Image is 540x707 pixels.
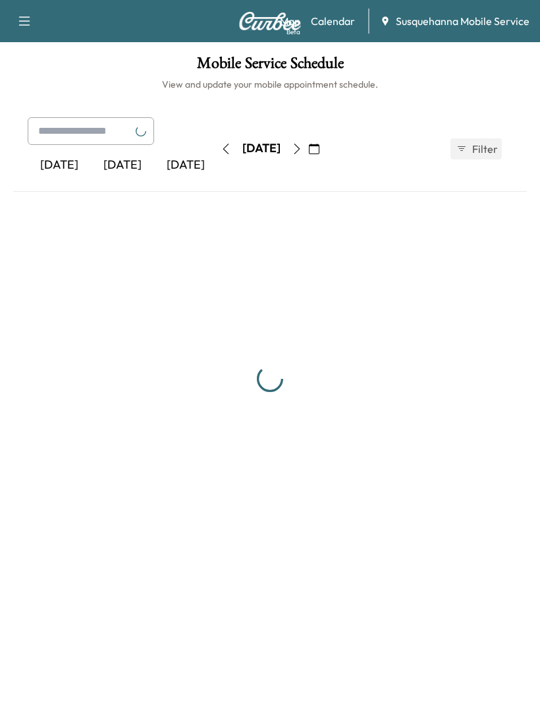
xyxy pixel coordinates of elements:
h6: View and update your mobile appointment schedule. [13,78,527,91]
a: Calendar [311,13,355,29]
div: [DATE] [154,150,217,181]
div: [DATE] [91,150,154,181]
img: Curbee Logo [238,12,302,30]
div: [DATE] [28,150,91,181]
div: [DATE] [242,140,281,157]
h1: Mobile Service Schedule [13,55,527,78]
div: Beta [286,27,300,37]
span: Susquehanna Mobile Service [396,13,529,29]
button: Filter [450,138,502,159]
span: Filter [472,141,496,157]
a: MapBeta [280,13,300,29]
